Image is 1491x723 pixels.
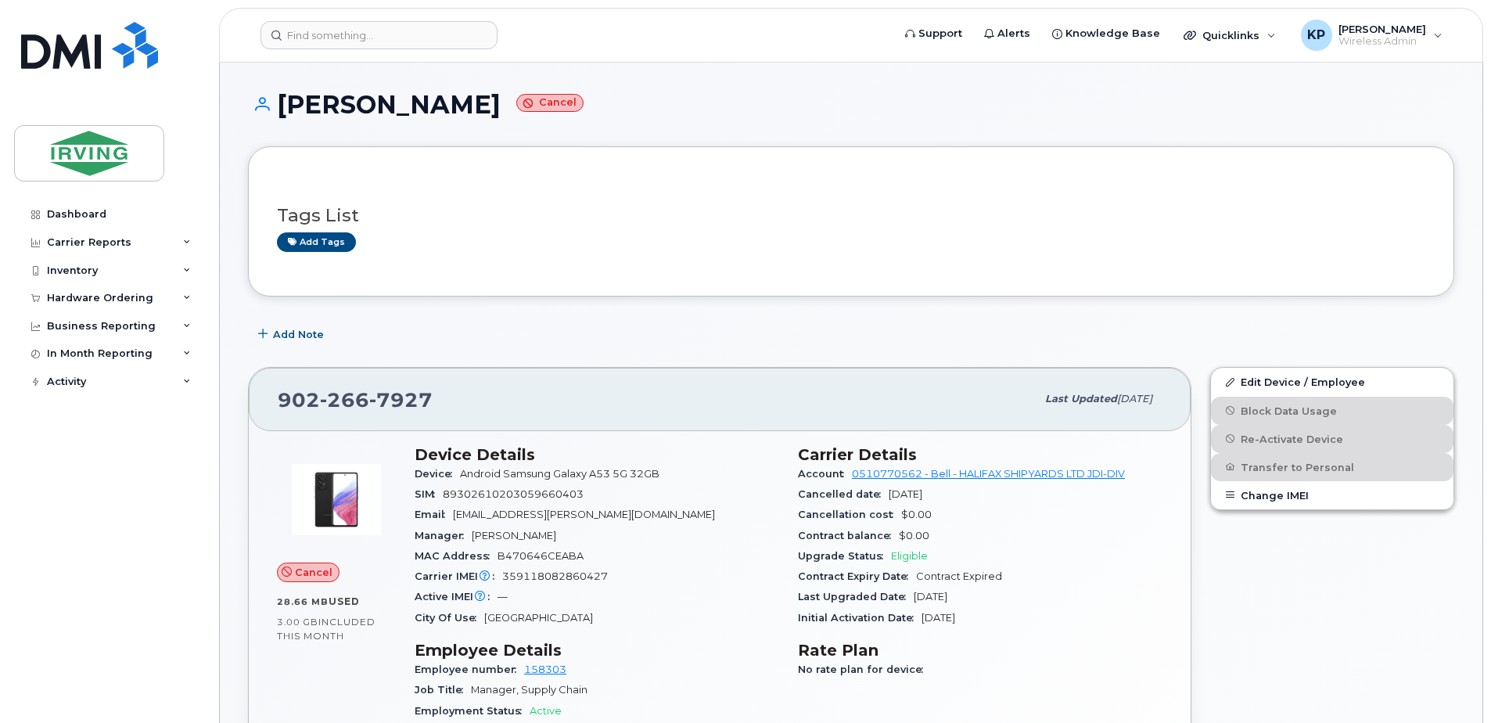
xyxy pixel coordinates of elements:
[1241,433,1343,444] span: Re-Activate Device
[899,530,929,541] span: $0.00
[415,684,471,696] span: Job Title
[277,617,318,628] span: 3.00 GB
[498,550,584,562] span: B470646CEABA
[415,705,530,717] span: Employment Status
[415,641,779,660] h3: Employee Details
[278,388,433,412] span: 902
[248,320,337,348] button: Add Note
[415,445,779,464] h3: Device Details
[471,684,587,696] span: Manager, Supply Chain
[889,488,922,500] span: [DATE]
[798,445,1162,464] h3: Carrier Details
[516,94,584,112] small: Cancel
[1211,481,1453,509] button: Change IMEI
[415,591,498,602] span: Active IMEI
[277,616,375,642] span: included this month
[277,596,329,607] span: 28.66 MB
[916,570,1002,582] span: Contract Expired
[277,232,356,252] a: Add tags
[460,468,659,480] span: Android Samsung Galaxy A53 5G 32GB
[914,591,947,602] span: [DATE]
[472,530,556,541] span: [PERSON_NAME]
[891,550,928,562] span: Eligible
[798,591,914,602] span: Last Upgraded Date
[369,388,433,412] span: 7927
[502,570,608,582] span: 359118082860427
[524,664,566,675] a: 158303
[248,91,1454,118] h1: [PERSON_NAME]
[415,570,502,582] span: Carrier IMEI
[530,705,562,717] span: Active
[277,206,1425,225] h3: Tags List
[320,388,369,412] span: 266
[798,509,901,520] span: Cancellation cost
[1211,397,1453,425] button: Block Data Usage
[798,550,891,562] span: Upgrade Status
[1211,425,1453,453] button: Re-Activate Device
[415,664,524,675] span: Employee number
[329,595,360,607] span: used
[415,612,484,624] span: City Of Use
[273,327,324,342] span: Add Note
[415,509,453,520] span: Email
[922,612,955,624] span: [DATE]
[798,530,899,541] span: Contract balance
[798,641,1162,660] h3: Rate Plan
[289,453,383,547] img: image20231002-3703462-kjv75p.jpeg
[798,488,889,500] span: Cancelled date
[852,468,1125,480] a: 0510770562 - Bell - HALIFAX SHIPYARDS LTD JDI-DIV
[415,530,472,541] span: Manager
[798,664,931,675] span: No rate plan for device
[1211,368,1453,396] a: Edit Device / Employee
[798,612,922,624] span: Initial Activation Date
[484,612,593,624] span: [GEOGRAPHIC_DATA]
[498,591,508,602] span: —
[415,550,498,562] span: MAC Address
[415,488,443,500] span: SIM
[453,509,715,520] span: [EMAIL_ADDRESS][PERSON_NAME][DOMAIN_NAME]
[798,570,916,582] span: Contract Expiry Date
[1211,453,1453,481] button: Transfer to Personal
[443,488,584,500] span: 89302610203059660403
[1045,393,1117,405] span: Last updated
[798,468,852,480] span: Account
[901,509,932,520] span: $0.00
[1117,393,1152,405] span: [DATE]
[295,565,332,580] span: Cancel
[415,468,460,480] span: Device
